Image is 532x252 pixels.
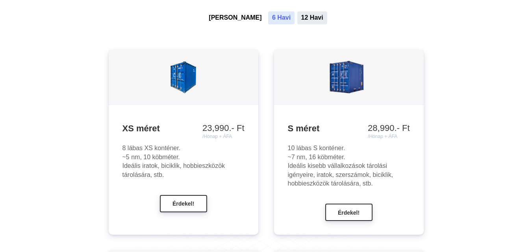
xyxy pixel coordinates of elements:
[268,11,295,24] button: 6 Havi
[142,52,224,103] img: 8_1.png
[288,123,410,134] h3: S méret
[297,11,327,24] button: 12 Havi
[325,204,373,221] button: Érdekel!
[160,195,207,212] button: Érdekel!
[368,123,410,140] div: 28,990.- Ft
[338,210,360,216] span: Érdekel!
[288,144,410,188] div: 10 lábas S konténer. ~7 nm, 16 köbméter. Ideális kisebb vállalkozások tárolási igényeire, iratok,...
[205,11,265,24] button: [PERSON_NAME]
[325,209,373,215] a: Érdekel!
[303,52,394,103] img: 8.png
[122,144,245,179] div: 8 lábas XS konténer. ~5 nm, 10 köbméter. Ideális iratok, biciklik, hobbieszközök tárolására, stb.
[172,201,194,207] span: Érdekel!
[122,123,245,134] h3: XS méret
[160,200,207,206] a: Érdekel!
[202,123,244,140] div: 23,990.- Ft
